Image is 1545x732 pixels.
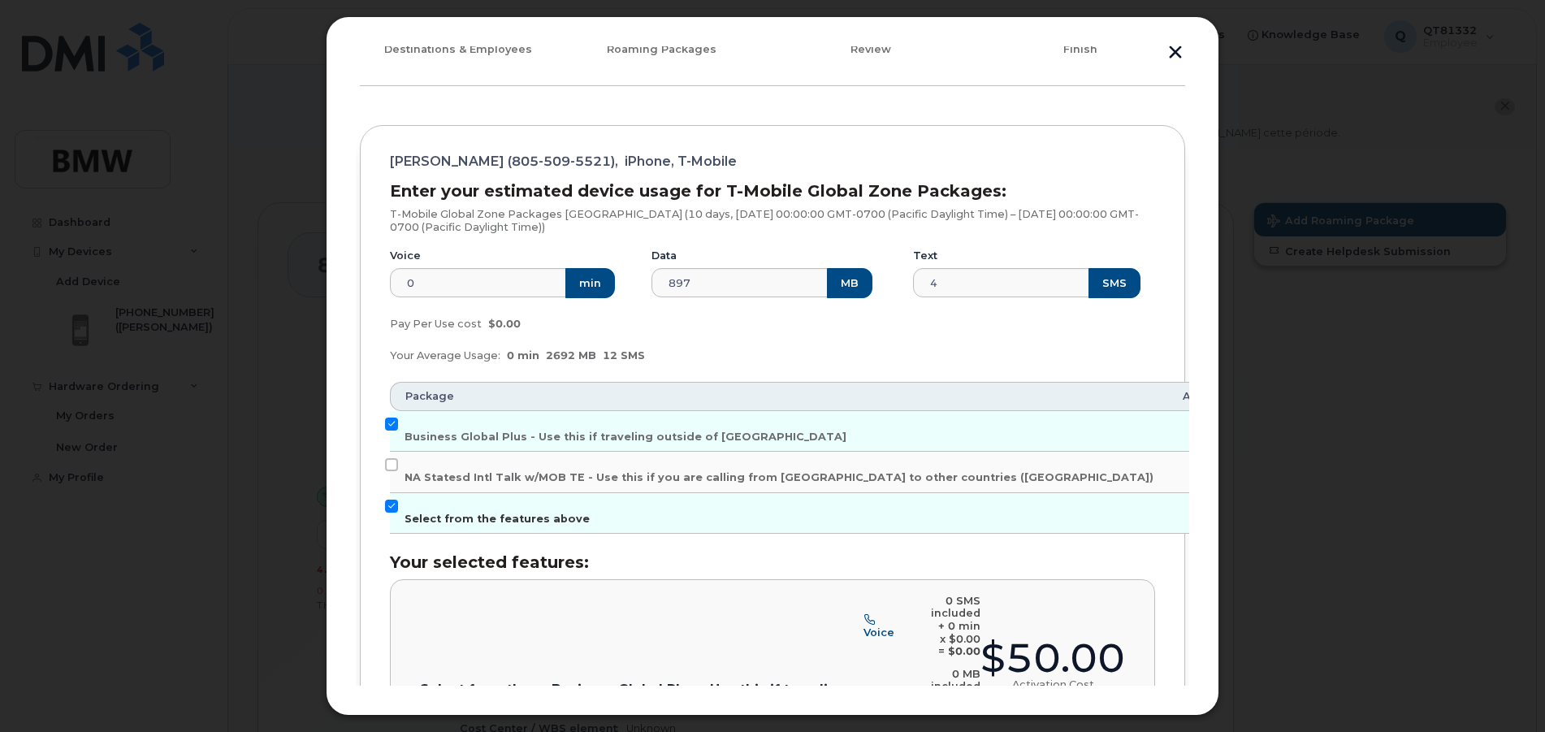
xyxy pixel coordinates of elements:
div: 0 MB included [902,668,980,693]
b: $0.00 [948,645,980,657]
h3: Enter your estimated device usage for T-Mobile Global Zone Packages: [390,182,1155,200]
span: Pay Per Use cost [390,318,482,330]
button: min [565,268,615,297]
label: Data [651,249,677,262]
span: iPhone, T-Mobile [625,155,737,168]
div: Activation Cost [1012,678,1094,691]
span: 12 SMS [603,349,645,362]
p: T-Mobile Global Zone Packages [GEOGRAPHIC_DATA] (10 days, [DATE] 00:00:00 GMT-0700 (Pacific Dayli... [390,208,1155,233]
h3: Your selected features: [390,553,1155,571]
span: Select from the features above [405,513,590,525]
span: Your Average Usage: [390,349,500,362]
button: MB [827,268,872,297]
label: Text [913,249,937,262]
span: Business Global Plus - Use this if traveling outside of [GEOGRAPHIC_DATA] [405,431,846,443]
p: Business Global Plus - Use this if traveling outside of [GEOGRAPHIC_DATA] [552,683,863,708]
input: NA Statesd Intl Talk w/MOB TE - Use this if you are calling from [GEOGRAPHIC_DATA] to other count... [385,458,398,471]
span: NA Statesd Intl Talk w/MOB TE - Use this if you are calling from [GEOGRAPHIC_DATA] to other count... [405,471,1153,483]
iframe: Messenger Launcher [1474,661,1533,720]
span: + 0 min x [938,620,980,645]
span: 0 min [507,349,539,362]
th: Package [390,382,1168,411]
button: SMS [1088,268,1140,297]
div: $50.00 [980,639,1125,678]
span: Voice [863,626,894,639]
span: $0.00 = [938,633,980,658]
span: [PERSON_NAME] (805-509-5521), [390,155,618,168]
span: 2692 MB [546,349,596,362]
label: Voice [390,249,421,262]
span: $0.00 [488,318,521,330]
input: Business Global Plus - Use this if traveling outside of [GEOGRAPHIC_DATA] [385,418,398,431]
div: 0 SMS included [907,595,980,620]
th: Amount [1168,382,1243,411]
p: Select from the features above [420,683,552,708]
input: Select from the features above [385,500,398,513]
